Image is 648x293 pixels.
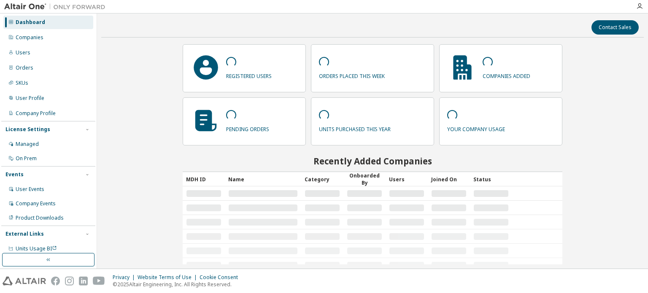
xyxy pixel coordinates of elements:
[226,123,269,133] p: pending orders
[16,95,44,102] div: User Profile
[16,245,57,252] span: Units Usage BI
[16,19,45,26] div: Dashboard
[447,123,505,133] p: your company usage
[3,277,46,285] img: altair_logo.svg
[16,155,37,162] div: On Prem
[16,65,33,71] div: Orders
[65,277,74,285] img: instagram.svg
[389,172,424,186] div: Users
[305,172,340,186] div: Category
[5,171,24,178] div: Events
[16,186,44,193] div: User Events
[5,126,50,133] div: License Settings
[113,274,138,281] div: Privacy
[226,70,272,80] p: registered users
[431,172,467,186] div: Joined On
[113,281,243,288] p: © 2025 Altair Engineering, Inc. All Rights Reserved.
[16,141,39,148] div: Managed
[138,274,200,281] div: Website Terms of Use
[16,49,30,56] div: Users
[16,34,43,41] div: Companies
[228,172,298,186] div: Name
[483,70,530,80] p: companies added
[51,277,60,285] img: facebook.svg
[93,277,105,285] img: youtube.svg
[79,277,88,285] img: linkedin.svg
[186,172,221,186] div: MDH ID
[4,3,110,11] img: Altair One
[16,110,56,117] div: Company Profile
[473,172,509,186] div: Status
[591,20,639,35] button: Contact Sales
[5,231,44,237] div: External Links
[16,80,28,86] div: SKUs
[16,200,56,207] div: Company Events
[319,123,391,133] p: units purchased this year
[183,156,562,167] h2: Recently Added Companies
[319,70,385,80] p: orders placed this week
[200,274,243,281] div: Cookie Consent
[347,172,382,186] div: Onboarded By
[16,215,64,221] div: Product Downloads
